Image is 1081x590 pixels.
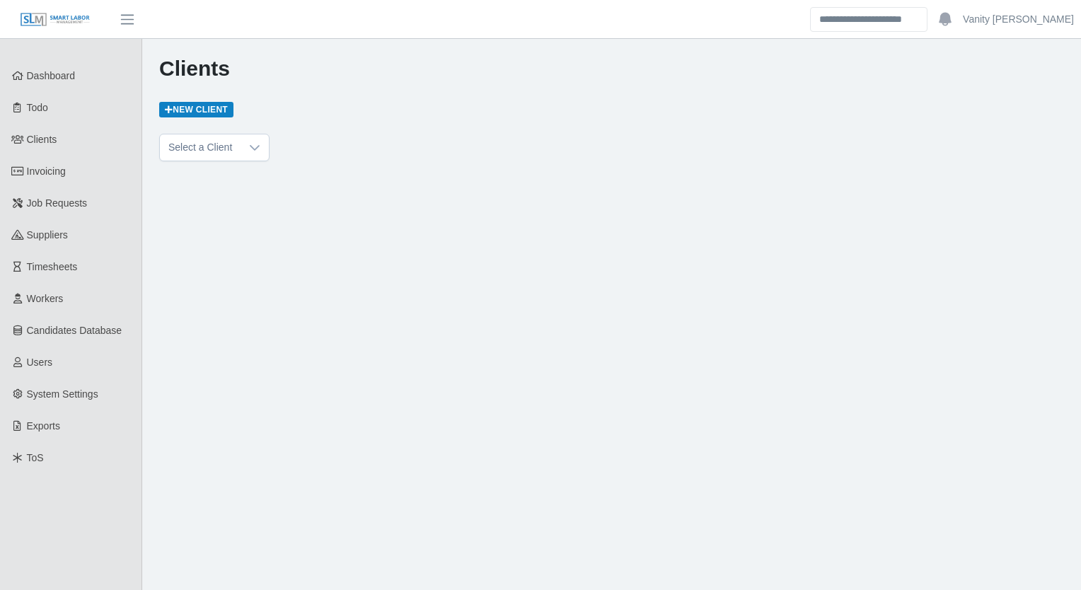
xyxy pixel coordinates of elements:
[159,102,233,117] a: New Client
[27,357,53,368] span: Users
[963,12,1074,27] a: Vanity [PERSON_NAME]
[20,12,91,28] img: SLM Logo
[27,388,98,400] span: System Settings
[27,134,57,145] span: Clients
[160,134,241,161] span: Select a Client
[27,70,76,81] span: Dashboard
[27,166,66,177] span: Invoicing
[27,420,60,432] span: Exports
[27,197,88,209] span: Job Requests
[27,229,68,241] span: Suppliers
[27,452,44,463] span: ToS
[27,261,78,272] span: Timesheets
[27,102,48,113] span: Todo
[27,325,122,336] span: Candidates Database
[810,7,927,32] input: Search
[27,293,64,304] span: Workers
[159,56,1064,81] h1: Clients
